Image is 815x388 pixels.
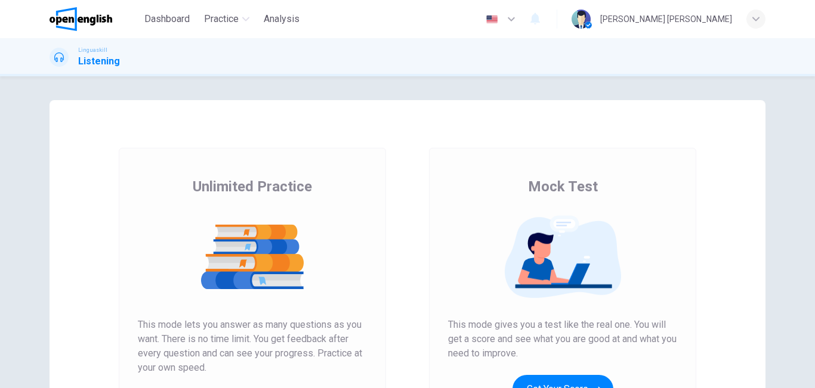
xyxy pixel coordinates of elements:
img: OpenEnglish logo [50,7,112,31]
button: Analysis [259,8,304,30]
span: Mock Test [528,177,598,196]
button: Dashboard [140,8,195,30]
span: This mode gives you a test like the real one. You will get a score and see what you are good at a... [448,318,677,361]
img: Profile picture [572,10,591,29]
span: Dashboard [144,12,190,26]
img: en [484,15,499,24]
span: This mode lets you answer as many questions as you want. There is no time limit. You get feedback... [138,318,367,375]
button: Practice [199,8,254,30]
span: Linguaskill [78,46,107,54]
span: Analysis [264,12,300,26]
h1: Listening [78,54,120,69]
span: Practice [204,12,239,26]
a: OpenEnglish logo [50,7,140,31]
span: Unlimited Practice [193,177,312,196]
div: [PERSON_NAME] [PERSON_NAME] [600,12,732,26]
